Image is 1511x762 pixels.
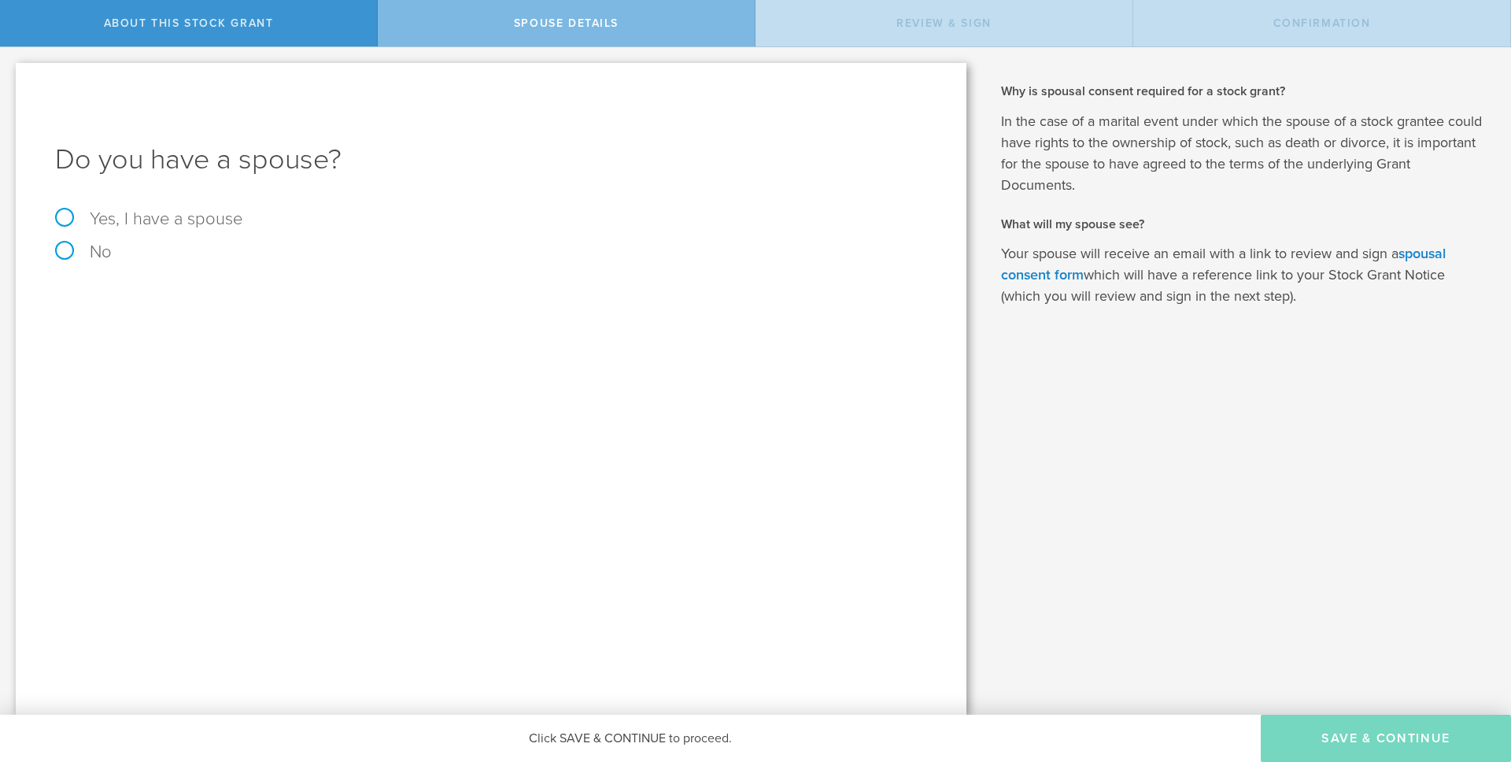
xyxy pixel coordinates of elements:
span: About this stock grant [104,17,274,30]
h1: Do you have a spouse? [55,141,927,179]
p: Your spouse will receive an email with a link to review and sign a which will have a reference li... [1001,243,1487,307]
h2: Why is spousal consent required for a stock grant? [1001,83,1487,100]
span: Review & Sign [896,17,992,30]
label: Yes, I have a spouse [55,210,927,227]
label: No [55,243,927,261]
span: Confirmation [1273,17,1371,30]
span: Spouse Details [514,17,619,30]
h2: What will my spouse see? [1001,216,1487,233]
button: Save & Continue [1261,715,1511,762]
p: In the case of a marital event under which the spouse of a stock grantee could have rights to the... [1001,111,1487,196]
